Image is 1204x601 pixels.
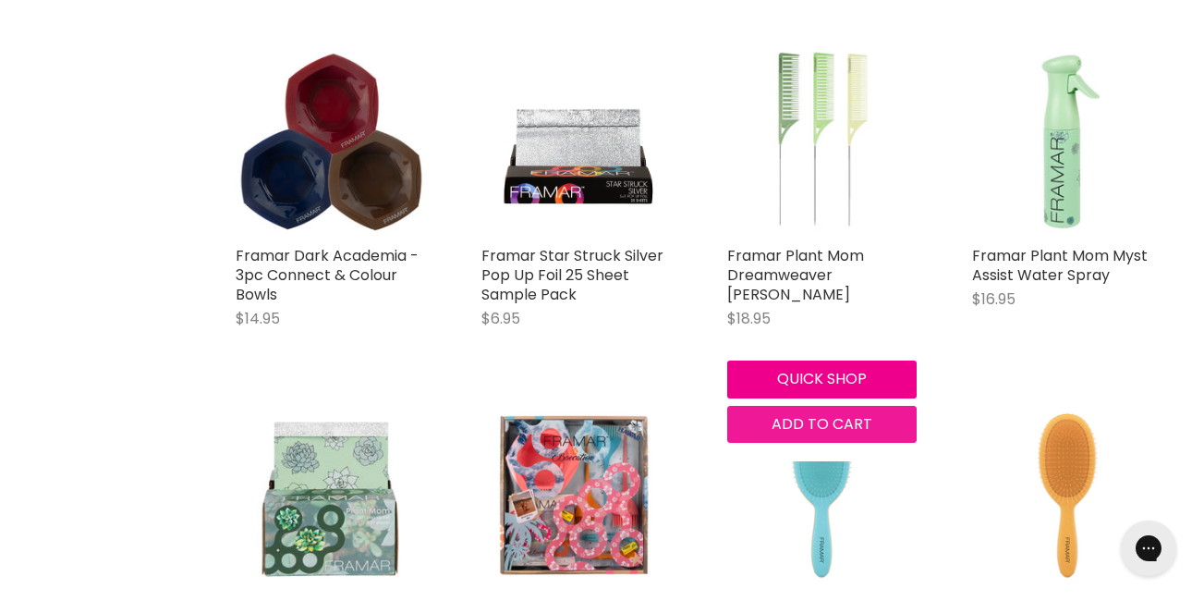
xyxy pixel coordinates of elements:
[481,308,520,329] span: $6.95
[727,361,918,398] button: Quick shop
[481,245,663,305] a: Framar Star Struck Silver Pop Up Foil 25 Sheet Sample Pack
[236,245,419,305] a: Framar Dark Academia - 3pc Connect & Colour Bowls
[236,308,280,329] span: $14.95
[727,46,918,237] img: Framar Plant Mom Dreamweaver Combs
[1112,514,1186,583] iframe: Gorgias live chat messenger
[727,401,918,592] img: Framar Baecation Detangle Brush - Aqua
[972,46,1162,237] img: Framar Plant Mom Myst Assist Water Spray
[727,406,918,443] button: Add to cart
[236,401,426,592] img: Framar Plant Mom Pop Up Foil
[236,46,426,237] img: Framar Dark Academia - 3pc Connect & Colour Bowls
[972,288,1015,310] span: $16.95
[481,401,672,592] img: Framar Baecation Colourist Kit
[972,401,1162,592] img: Framar Baecation Detangle Brush - Sand
[727,308,771,329] span: $18.95
[972,245,1148,286] a: Framar Plant Mom Myst Assist Water Spray
[481,46,672,237] img: Framar Star Struck Silver Pop Up Foil 25 Sheet Sample Pack
[772,413,872,435] span: Add to cart
[727,245,864,305] a: Framar Plant Mom Dreamweaver [PERSON_NAME]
